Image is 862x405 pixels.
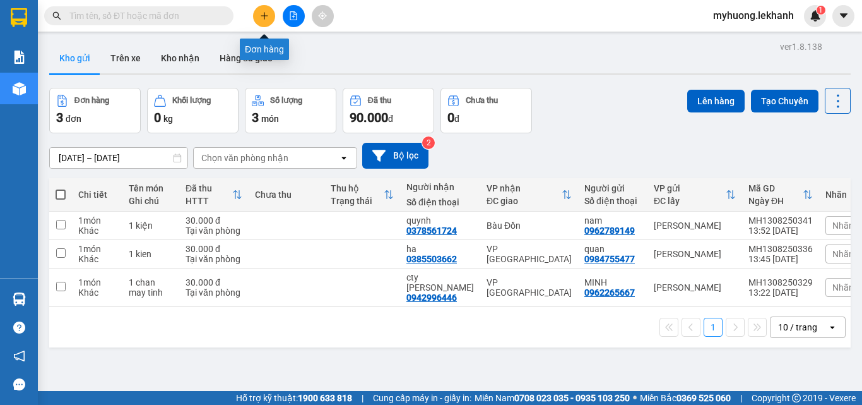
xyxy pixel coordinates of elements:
[817,6,825,15] sup: 1
[792,394,801,402] span: copyright
[163,114,173,124] span: kg
[466,96,498,105] div: Chưa thu
[633,396,637,401] span: ⚪️
[154,110,161,125] span: 0
[406,197,474,207] div: Số điện thoại
[584,183,641,193] div: Người gửi
[373,391,471,405] span: Cung cấp máy in - giấy in:
[186,254,242,264] div: Tại văn phòng
[13,322,25,334] span: question-circle
[704,318,723,337] button: 1
[584,244,641,254] div: quan
[78,215,116,226] div: 1 món
[298,393,352,403] strong: 1900 633 818
[748,287,813,298] div: 13:22 [DATE]
[487,196,562,206] div: ĐC giao
[312,5,334,27] button: aim
[647,178,742,212] th: Toggle SortBy
[810,10,821,21] img: icon-new-feature
[818,6,823,15] span: 1
[584,277,641,287] div: MINH
[751,90,818,112] button: Tạo Chuyến
[66,114,81,124] span: đơn
[406,182,474,192] div: Người nhận
[748,215,813,226] div: MH1308250341
[179,178,249,212] th: Toggle SortBy
[832,5,854,27] button: caret-down
[13,350,25,362] span: notification
[172,96,211,105] div: Khối lượng
[703,8,804,23] span: myhuong.lekhanh
[832,221,854,231] span: Nhãn
[742,178,819,212] th: Toggle SortBy
[129,249,173,259] div: 1 kien
[186,183,232,193] div: Đã thu
[56,110,63,125] span: 3
[748,226,813,236] div: 13:52 [DATE]
[270,96,302,105] div: Số lượng
[186,277,242,287] div: 30.000 đ
[487,244,572,264] div: VP [GEOGRAPHIC_DATA]
[69,9,218,23] input: Tìm tên, số ĐT hoặc mã đơn
[129,183,173,193] div: Tên món
[454,114,459,124] span: đ
[186,287,242,298] div: Tại văn phòng
[832,282,854,293] span: Nhãn
[11,8,27,27] img: logo-vxr
[252,110,259,125] span: 3
[52,11,61,20] span: search
[487,183,562,193] div: VP nhận
[475,391,630,405] span: Miền Nam
[687,90,745,112] button: Lên hàng
[186,196,232,206] div: HTTT
[78,287,116,298] div: Khác
[210,43,283,73] button: Hàng đã giao
[748,254,813,264] div: 13:45 [DATE]
[324,178,400,212] th: Toggle SortBy
[422,136,435,149] sup: 2
[406,215,474,226] div: quynh
[78,190,116,200] div: Chi tiết
[838,10,849,21] span: caret-down
[283,5,305,27] button: file-add
[255,190,318,200] div: Chưa thu
[514,393,630,403] strong: 0708 023 035 - 0935 103 250
[406,244,474,254] div: ha
[350,110,388,125] span: 90.000
[100,43,151,73] button: Trên xe
[676,393,731,403] strong: 0369 525 060
[406,293,457,303] div: 0942996446
[186,215,242,226] div: 30.000 đ
[584,287,635,298] div: 0962265667
[318,11,327,20] span: aim
[368,96,391,105] div: Đã thu
[406,254,457,264] div: 0385503662
[584,215,641,226] div: nam
[584,196,641,206] div: Số điện thoại
[240,39,289,60] div: Đơn hàng
[78,226,116,236] div: Khác
[201,152,288,164] div: Chọn văn phòng nhận
[236,391,352,405] span: Hỗ trợ kỹ thuật:
[827,322,837,332] svg: open
[343,88,434,133] button: Đã thu90.000đ
[331,183,384,193] div: Thu hộ
[748,244,813,254] div: MH1308250336
[13,378,25,390] span: message
[487,277,572,298] div: VP [GEOGRAPHIC_DATA]
[362,391,363,405] span: |
[748,277,813,287] div: MH1308250329
[253,5,275,27] button: plus
[748,196,803,206] div: Ngày ĐH
[151,43,210,73] button: Kho nhận
[331,196,384,206] div: Trạng thái
[147,88,239,133] button: Khối lượng0kg
[50,148,187,168] input: Select a date range.
[406,272,474,293] div: cty lê huy
[78,244,116,254] div: 1 món
[388,114,393,124] span: đ
[440,88,532,133] button: Chưa thu0đ
[339,153,349,163] svg: open
[584,226,635,236] div: 0962789149
[13,82,26,95] img: warehouse-icon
